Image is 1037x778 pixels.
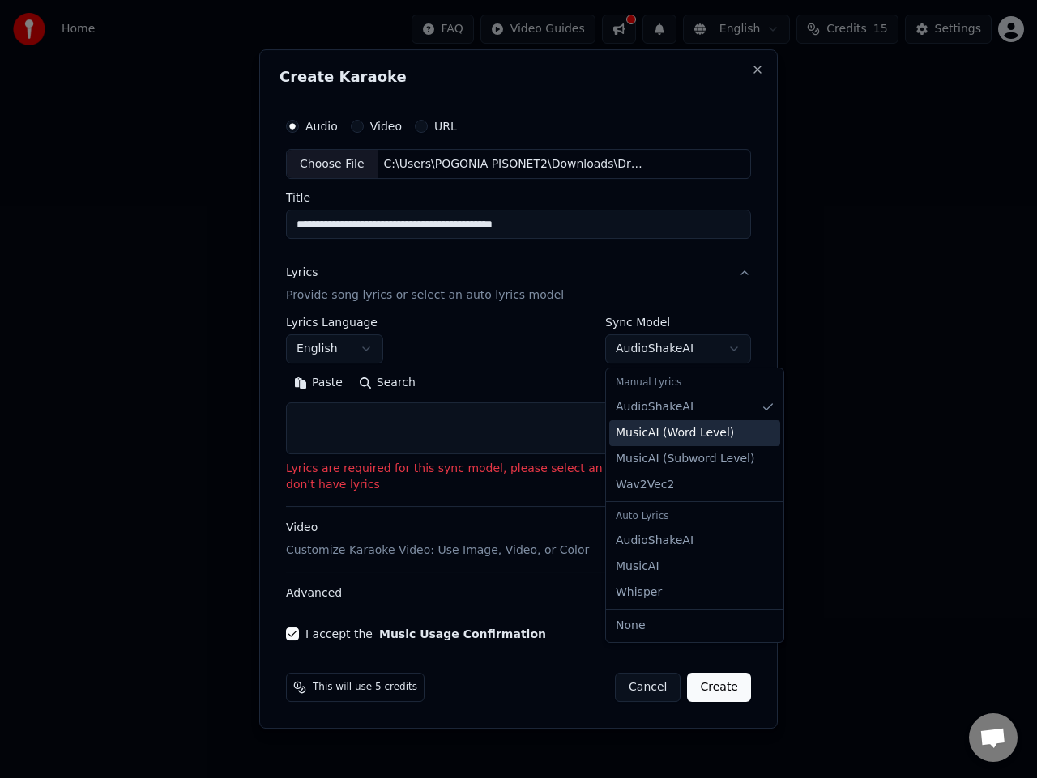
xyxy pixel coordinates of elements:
[616,618,646,634] span: None
[616,451,754,467] span: MusicAI ( Subword Level )
[609,505,780,528] div: Auto Lyrics
[616,425,734,441] span: MusicAI ( Word Level )
[609,372,780,394] div: Manual Lyrics
[616,399,693,415] span: AudioShakeAI
[616,585,662,601] span: Whisper
[616,533,693,549] span: AudioShakeAI
[616,559,659,575] span: MusicAI
[616,477,674,493] span: Wav2Vec2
